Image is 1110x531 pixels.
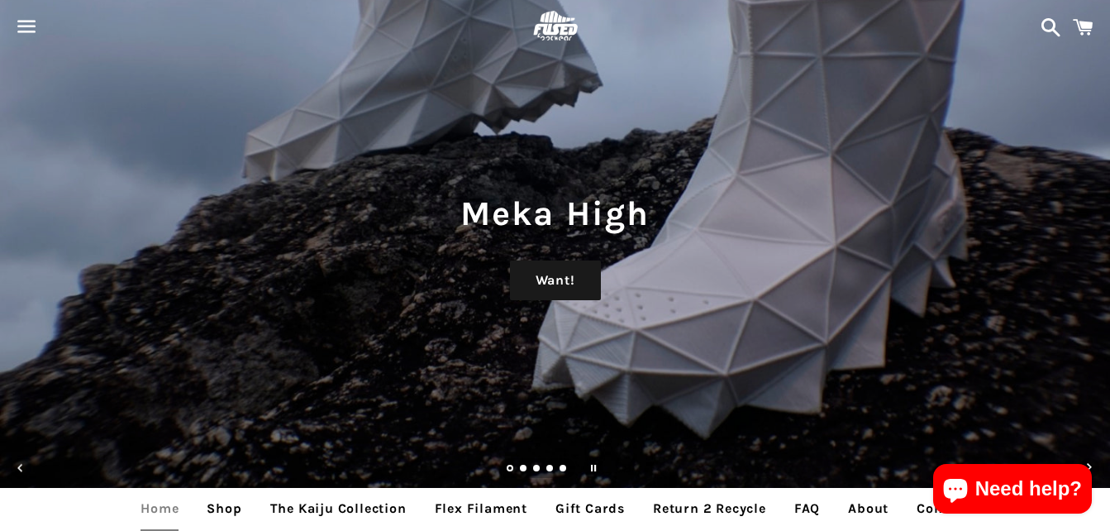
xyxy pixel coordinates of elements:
[422,488,540,529] a: Flex Filament
[904,488,982,529] a: Contact
[543,488,637,529] a: Gift Cards
[2,450,39,486] button: Previous slide
[1071,450,1108,486] button: Next slide
[510,261,601,300] a: Want!
[560,466,568,474] a: Load slide 5
[258,488,419,529] a: The Kaiju Collection
[128,488,191,529] a: Home
[575,450,612,486] button: Pause slideshow
[782,488,832,529] a: FAQ
[928,464,1097,518] inbox-online-store-chat: Shopify online store chat
[533,466,541,474] a: Load slide 3
[546,466,555,474] a: Load slide 4
[507,466,515,474] a: Slide 1, current
[641,488,779,529] a: Return 2 Recycle
[836,488,901,529] a: About
[520,466,528,474] a: Load slide 2
[17,189,1093,237] h1: Meka High
[194,488,254,529] a: Shop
